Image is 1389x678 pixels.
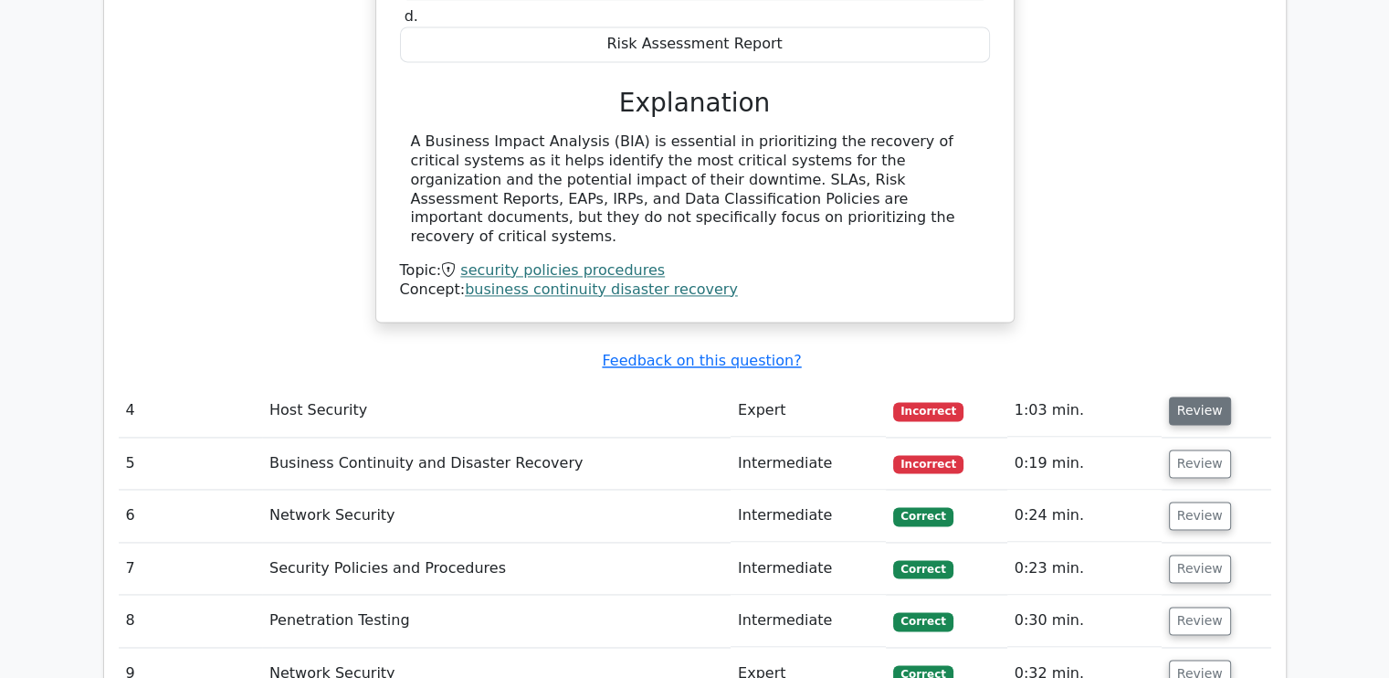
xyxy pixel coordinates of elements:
button: Review [1169,502,1231,530]
td: 6 [119,490,262,542]
td: Intermediate [731,438,886,490]
div: Concept: [400,281,990,300]
td: Host Security [262,385,731,437]
span: Incorrect [893,455,963,473]
td: Security Policies and Procedures [262,543,731,595]
td: Expert [731,385,886,437]
a: security policies procedures [460,261,665,279]
td: 1:03 min. [1007,385,1162,437]
button: Review [1169,450,1231,478]
button: Review [1169,555,1231,583]
td: 0:19 min. [1007,438,1162,490]
td: 5 [119,438,262,490]
td: Penetration Testing [262,595,731,647]
td: 0:23 min. [1007,543,1162,595]
div: Risk Assessment Report [400,26,990,62]
td: Network Security [262,490,731,542]
button: Review [1169,397,1231,425]
a: business continuity disaster recovery [465,281,738,298]
span: d. [405,7,418,25]
span: Correct [893,612,952,630]
button: Review [1169,607,1231,635]
div: Topic: [400,261,990,281]
td: 8 [119,595,262,647]
td: Intermediate [731,543,886,595]
span: Correct [893,507,952,525]
td: 0:24 min. [1007,490,1162,542]
td: Business Continuity and Disaster Recovery [262,438,731,490]
td: 4 [119,385,262,437]
span: Correct [893,560,952,578]
td: Intermediate [731,490,886,542]
span: Incorrect [893,402,963,420]
h3: Explanation [411,88,979,119]
td: 7 [119,543,262,595]
div: A Business Impact Analysis (BIA) is essential in prioritizing the recovery of critical systems as... [411,132,979,247]
td: 0:30 min. [1007,595,1162,647]
a: Feedback on this question? [602,352,801,369]
td: Intermediate [731,595,886,647]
